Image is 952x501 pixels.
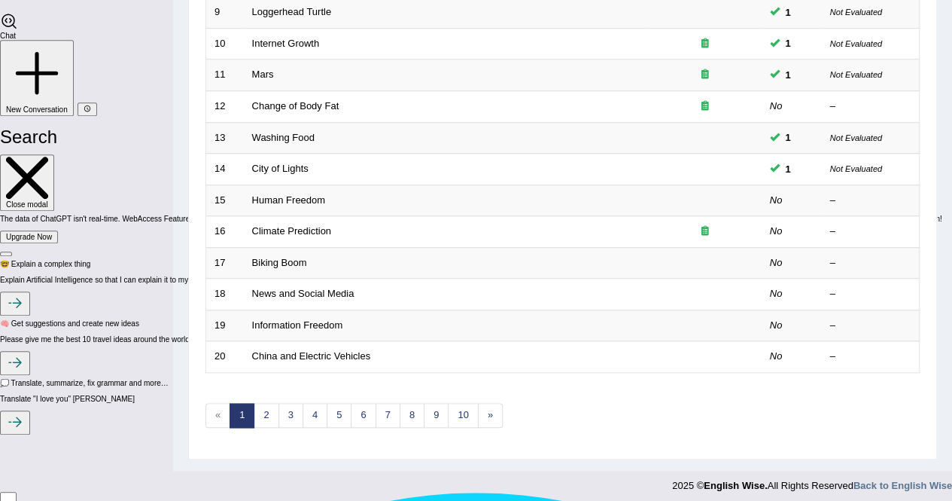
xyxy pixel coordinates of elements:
[206,154,244,185] td: 14
[206,60,244,91] td: 11
[206,247,244,279] td: 17
[780,35,797,51] span: You can still take this question
[704,480,767,491] strong: English Wise.
[400,403,424,428] a: 8
[376,403,400,428] a: 7
[780,5,797,20] span: You can still take this question
[254,403,278,428] a: 2
[252,288,354,299] a: News and Social Media
[830,70,882,79] small: Not Evaluated
[657,225,753,239] div: Exam occurring question
[206,185,244,216] td: 15
[252,257,307,268] a: Biking Boom
[206,216,244,248] td: 16
[6,105,68,114] span: New Conversation
[252,6,332,17] a: Loggerhead Turtle
[252,225,332,237] a: Climate Prediction
[303,403,327,428] a: 4
[252,319,343,331] a: Information Freedom
[770,319,783,331] em: No
[206,341,244,373] td: 20
[672,471,952,493] div: 2025 © All Rights Reserved
[770,288,783,299] em: No
[770,100,783,112] em: No
[478,403,503,428] a: »
[230,403,254,428] a: 1
[830,39,882,48] small: Not Evaluated
[424,403,449,428] a: 9
[830,287,911,301] div: –
[657,37,753,51] div: Exam occurring question
[205,403,230,428] span: «
[780,161,797,177] span: You can still take this question
[206,310,244,341] td: 19
[770,257,783,268] em: No
[830,319,911,333] div: –
[206,122,244,154] td: 13
[657,99,753,114] div: Exam occurring question
[252,100,339,112] a: Change of Body Fat
[770,225,783,237] em: No
[830,133,882,142] small: Not Evaluated
[252,69,274,80] a: Mars
[327,403,351,428] a: 5
[830,256,911,270] div: –
[351,403,376,428] a: 6
[830,225,911,239] div: –
[206,28,244,60] td: 10
[252,38,320,49] a: Internet Growth
[830,99,911,114] div: –
[830,350,911,364] div: –
[252,194,326,206] a: Human Freedom
[206,90,244,122] td: 12
[780,67,797,83] span: You can still take this question
[252,163,309,174] a: City of Lights
[252,350,371,362] a: China and Electric Vehicles
[6,200,48,209] span: Close modal
[770,350,783,362] em: No
[770,194,783,206] em: No
[830,194,911,208] div: –
[448,403,478,428] a: 10
[830,164,882,173] small: Not Evaluated
[657,68,753,82] div: Exam occurring question
[278,403,303,428] a: 3
[206,279,244,310] td: 18
[830,8,882,17] small: Not Evaluated
[252,132,315,143] a: Washing Food
[853,480,952,491] a: Back to English Wise
[780,130,797,145] span: You can still take this question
